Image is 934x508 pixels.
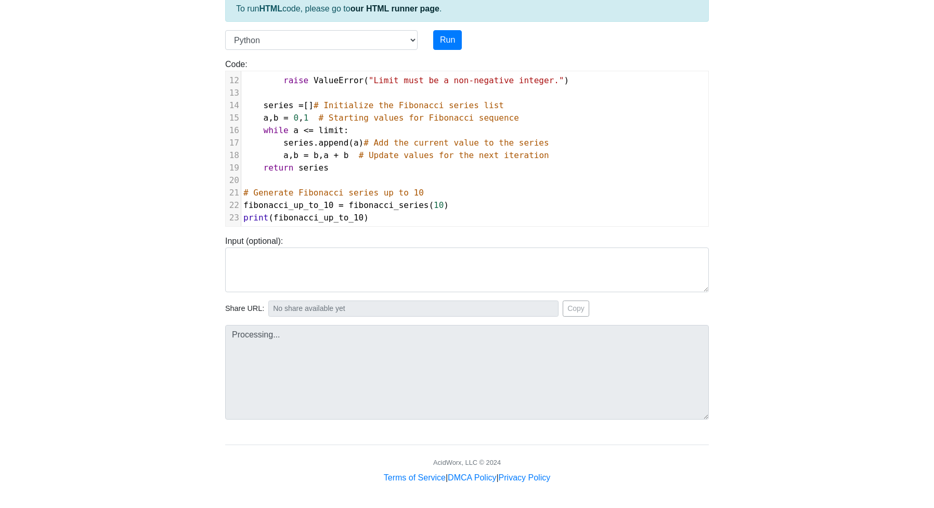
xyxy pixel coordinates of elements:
[243,188,424,198] span: # Generate Fibonacci series up to 10
[243,100,504,110] span: []
[314,100,504,110] span: # Initialize the Fibonacci series list
[319,113,519,123] span: # Starting values for Fibonacci sequence
[314,75,364,85] span: ValueError
[264,163,294,173] span: return
[259,4,282,13] strong: HTML
[299,163,329,173] span: series
[243,213,268,223] span: print
[283,75,308,85] span: raise
[384,473,446,482] a: Terms of Service
[264,113,269,123] span: a
[226,199,241,212] div: 22
[283,150,289,160] span: a
[243,113,519,123] span: , ,
[226,212,241,224] div: 23
[268,301,559,317] input: No share available yet
[243,150,549,160] span: , ,
[304,113,309,123] span: 1
[243,200,449,210] span: ( )
[299,100,304,110] span: =
[226,99,241,112] div: 14
[359,150,549,160] span: # Update values for the next iteration
[283,138,314,148] span: series
[283,113,289,123] span: =
[226,87,241,99] div: 13
[433,30,462,50] button: Run
[243,75,569,85] span: ( )
[304,150,309,160] span: =
[243,125,348,135] span: :
[226,174,241,187] div: 20
[433,458,501,467] div: AcidWorx, LLC © 2024
[348,200,429,210] span: fibonacci_series
[319,125,344,135] span: limit
[364,138,549,148] span: # Add the current value to the series
[369,75,564,85] span: "Limit must be a non-negative integer."
[226,124,241,137] div: 16
[323,150,329,160] span: a
[339,200,344,210] span: =
[243,138,549,148] span: . ( )
[293,150,299,160] span: b
[384,472,550,484] div: | |
[314,150,319,160] span: b
[226,112,241,124] div: 15
[226,187,241,199] div: 21
[319,138,349,148] span: append
[274,213,364,223] span: fibonacci_up_to_10
[351,4,439,13] a: our HTML runner page
[293,113,299,123] span: 0
[448,473,496,482] a: DMCA Policy
[217,235,717,292] div: Input (optional):
[243,200,333,210] span: fibonacci_up_to_10
[264,100,294,110] span: series
[293,125,299,135] span: a
[344,150,349,160] span: b
[226,162,241,174] div: 19
[354,138,359,148] span: a
[226,149,241,162] div: 18
[225,303,264,315] span: Share URL:
[264,125,289,135] span: while
[226,137,241,149] div: 17
[226,74,241,87] div: 12
[333,150,339,160] span: +
[304,125,314,135] span: <=
[243,213,369,223] span: ( )
[274,113,279,123] span: b
[499,473,551,482] a: Privacy Policy
[217,58,717,227] div: Code:
[434,200,444,210] span: 10
[563,301,589,317] button: Copy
